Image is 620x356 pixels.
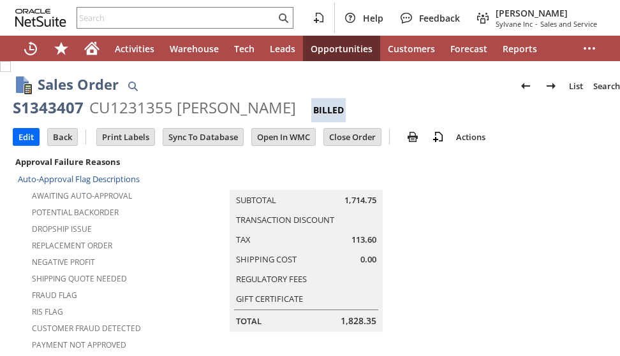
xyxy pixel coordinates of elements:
div: Billed [311,98,346,122]
span: 1,714.75 [344,194,376,206]
span: 0.00 [360,253,376,266]
input: Back [48,129,77,145]
span: Tech [234,43,255,55]
span: [PERSON_NAME] [496,7,597,19]
input: Edit [13,129,39,145]
svg: Recent Records [23,41,38,56]
a: Opportunities [303,36,380,61]
span: Leads [270,43,295,55]
span: Reports [503,43,537,55]
span: Opportunities [311,43,373,55]
span: 113.60 [351,234,376,246]
a: Subtotal [236,194,276,206]
h1: Sales Order [38,74,119,95]
svg: logo [15,9,66,27]
img: Previous [518,78,533,94]
a: Total [236,315,262,327]
input: Close Order [324,129,381,145]
a: Payment not approved [32,339,126,350]
svg: Home [84,41,100,56]
div: Approval Failure Reasons [13,153,147,170]
span: Warehouse [170,43,219,55]
a: Reports [495,36,545,61]
a: Fraud Flag [32,290,77,301]
svg: Shortcuts [54,41,69,56]
span: Sylvane Inc [496,19,533,29]
a: RIS flag [32,306,63,317]
a: Shipping Cost [236,253,297,265]
div: More menus [574,36,605,61]
div: Shortcuts [46,36,77,61]
span: Help [363,12,383,24]
a: Replacement Order [32,240,112,251]
a: Forecast [443,36,495,61]
a: Regulatory Fees [236,273,307,285]
a: Awaiting Auto-Approval [32,190,132,201]
span: Customers [388,43,435,55]
a: Recent Records [15,36,46,61]
a: Gift Certificate [236,293,303,304]
a: Tax [236,234,251,245]
img: Next [543,78,559,94]
span: 1,828.35 [341,315,376,327]
a: Tech [226,36,262,61]
svg: Search [276,10,291,25]
span: - [535,19,538,29]
div: S1343407 [13,97,84,118]
a: Home [77,36,107,61]
input: Sync To Database [163,129,243,145]
span: Feedback [419,12,460,24]
a: Transaction Discount [236,214,334,225]
a: Customers [380,36,443,61]
a: Actions [451,131,491,143]
img: add-record.svg [431,129,446,145]
div: CU1231355 [PERSON_NAME] [89,97,296,118]
input: Print Labels [97,129,154,145]
a: List [564,76,588,96]
a: Negative Profit [32,257,95,267]
img: print.svg [405,129,420,145]
a: Shipping Quote Needed [32,273,127,284]
input: Open In WMC [252,129,315,145]
a: Dropship Issue [32,224,92,234]
span: Activities [115,43,154,55]
img: Quick Find [125,78,140,94]
span: Sales and Service [540,19,597,29]
caption: Summary [230,169,383,190]
span: Forecast [450,43,487,55]
input: Search [77,10,276,25]
a: Warehouse [162,36,226,61]
a: Auto-Approval Flag Descriptions [18,173,140,185]
a: Activities [107,36,162,61]
a: Leads [262,36,303,61]
a: Customer Fraud Detected [32,323,141,334]
a: Potential Backorder [32,207,119,218]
